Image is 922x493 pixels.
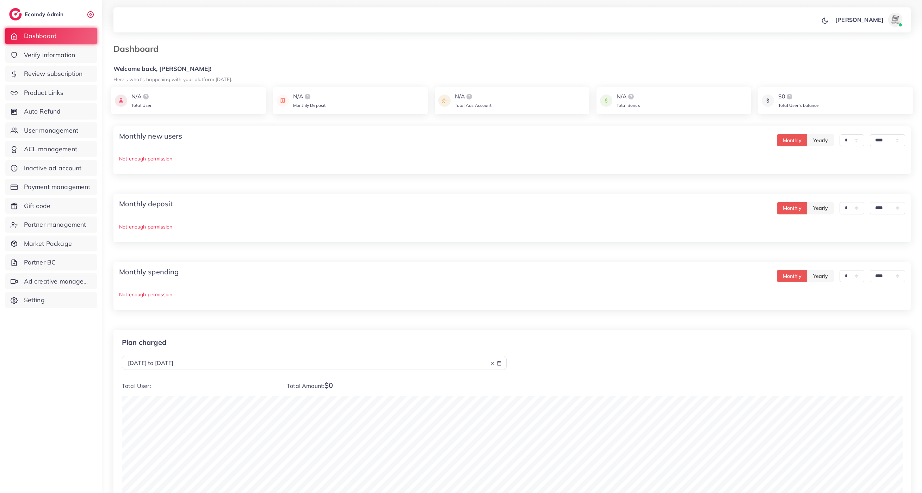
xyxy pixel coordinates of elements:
span: Setting [24,296,45,305]
a: Product Links [5,85,97,101]
a: Setting [5,292,97,308]
a: logoEcomdy Admin [9,8,65,20]
img: icon payment [600,92,612,109]
span: ACL management [24,145,77,154]
img: icon payment [277,92,289,109]
span: Product Links [24,88,63,97]
button: Yearly [807,202,834,214]
span: Inactive ad account [24,164,82,173]
span: Payment management [24,182,91,191]
img: logo [627,92,635,101]
img: avatar [888,13,902,27]
a: Inactive ad account [5,160,97,176]
div: N/A [455,92,491,101]
a: Partner BC [5,254,97,270]
p: Not enough permission [119,154,905,163]
p: [PERSON_NAME] [835,16,884,24]
button: Monthly [777,270,807,282]
button: Monthly [777,202,807,214]
span: Partner management [24,220,86,229]
button: Yearly [807,134,834,146]
span: Monthly Deposit [293,103,326,108]
span: Total User [131,103,152,108]
h4: Monthly deposit [119,200,173,208]
a: Dashboard [5,28,97,44]
h5: Welcome back, [PERSON_NAME]! [113,65,911,73]
img: icon payment [115,92,127,109]
a: Gift code [5,198,97,214]
h4: Monthly spending [119,268,179,276]
span: Auto Refund [24,107,61,116]
p: Total Amount: [287,381,506,390]
p: Not enough permission [119,290,905,299]
span: Verify information [24,50,75,60]
img: logo [465,92,474,101]
span: Partner BC [24,258,56,267]
img: logo [142,92,150,101]
span: Review subscription [24,69,83,78]
a: Partner management [5,217,97,233]
div: N/A [617,92,640,101]
p: Plan charged [122,338,507,347]
span: Total Ads Account [455,103,491,108]
span: Market Package [24,239,72,248]
img: logo [9,8,22,20]
img: logo [785,92,794,101]
a: Payment management [5,179,97,195]
a: User management [5,122,97,139]
small: Here's what's happening with your platform [DATE]. [113,76,232,82]
div: N/A [131,92,152,101]
span: Total Bonus [617,103,640,108]
h2: Ecomdy Admin [25,11,65,18]
img: icon payment [438,92,451,109]
button: Yearly [807,270,834,282]
a: [PERSON_NAME]avatar [831,13,905,27]
h4: Monthly new users [119,132,182,140]
p: Total User: [122,381,276,390]
span: Dashboard [24,31,57,41]
button: Monthly [777,134,807,146]
div: $0 [778,92,819,101]
div: N/A [293,92,326,101]
p: Not enough permission [119,223,905,231]
span: User management [24,126,78,135]
span: $0 [324,381,333,390]
span: [DATE] to [DATE] [128,359,174,366]
img: logo [303,92,312,101]
a: Verify information [5,47,97,63]
a: Market Package [5,236,97,252]
span: Ad creative management [24,277,92,286]
span: Gift code [24,201,50,211]
a: Ad creative management [5,273,97,290]
h3: Dashboard [113,44,164,54]
img: icon payment [762,92,774,109]
a: ACL management [5,141,97,157]
a: Auto Refund [5,103,97,120]
span: Total User’s balance [778,103,819,108]
a: Review subscription [5,66,97,82]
